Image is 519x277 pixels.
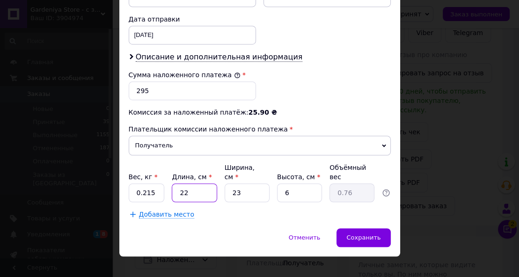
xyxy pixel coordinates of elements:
[277,173,320,181] label: Высота, см
[289,234,321,241] span: Отменить
[129,125,288,133] span: Плательщик комиссии наложенного платежа
[129,15,256,24] div: Дата отправки
[136,52,303,62] span: Описание и дополнительная информация
[129,136,391,155] span: Получатель
[172,173,212,181] label: Длина, см
[129,173,158,181] label: Вес, кг
[129,108,391,117] div: Комиссия за наложенный платёж:
[329,163,374,182] div: Объёмный вес
[139,211,195,219] span: Добавить место
[346,234,380,241] span: Сохранить
[129,71,241,79] label: Сумма наложенного платежа
[249,109,277,116] span: 25.90 ₴
[225,164,255,181] label: Ширина, см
